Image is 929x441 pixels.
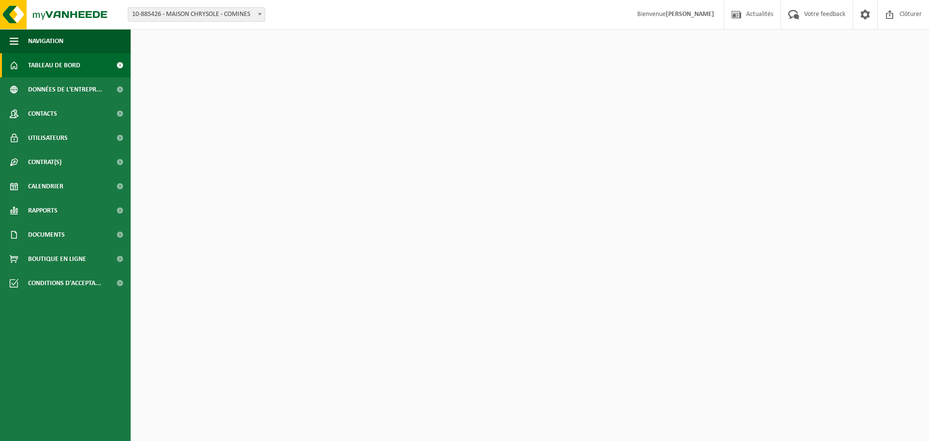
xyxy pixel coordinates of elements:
span: Tableau de bord [28,53,80,77]
span: Conditions d'accepta... [28,271,101,295]
span: Rapports [28,198,58,223]
span: Données de l'entrepr... [28,77,102,102]
span: Calendrier [28,174,63,198]
span: Utilisateurs [28,126,68,150]
strong: [PERSON_NAME] [666,11,714,18]
span: Contrat(s) [28,150,61,174]
span: Boutique en ligne [28,247,86,271]
span: Documents [28,223,65,247]
span: 10-885426 - MAISON CHRYSOLE - COMINES [128,8,265,21]
span: Navigation [28,29,63,53]
span: Contacts [28,102,57,126]
span: 10-885426 - MAISON CHRYSOLE - COMINES [128,7,265,22]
